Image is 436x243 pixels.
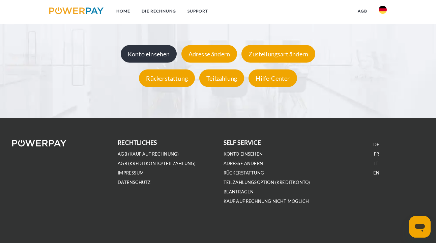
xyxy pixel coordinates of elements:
[49,7,104,14] img: logo-powerpay.svg
[137,75,197,82] a: Rückerstattung
[118,170,144,176] a: IMPRESSUM
[119,50,179,58] a: Konto einsehen
[118,139,157,146] b: rechtliches
[373,142,379,147] a: DE
[224,139,261,146] b: self service
[374,161,378,166] a: IT
[182,5,214,17] a: SUPPORT
[247,75,298,82] a: Hilfe-Center
[139,70,195,87] div: Rückerstattung
[118,180,150,185] a: DATENSCHUTZ
[224,151,263,157] a: Konto einsehen
[240,50,317,58] a: Zustellungsart ändern
[224,170,264,176] a: Rückerstattung
[352,5,373,17] a: agb
[249,70,297,87] div: Hilfe-Center
[180,50,239,58] a: Adresse ändern
[379,6,387,14] img: de
[241,45,315,63] div: Zustellungsart ändern
[198,75,246,82] a: Teilzahlung
[111,5,136,17] a: Home
[181,45,237,63] div: Adresse ändern
[121,45,177,63] div: Konto einsehen
[224,180,310,195] a: Teilzahlungsoption (KREDITKONTO) beantragen
[118,161,196,166] a: AGB (Kreditkonto/Teilzahlung)
[224,161,263,166] a: Adresse ändern
[224,198,309,204] a: Kauf auf Rechnung nicht möglich
[136,5,182,17] a: DIE RECHNUNG
[409,216,431,238] iframe: Schaltfläche zum Öffnen des Messaging-Fensters
[374,151,379,157] a: FR
[373,170,379,176] a: EN
[199,70,244,87] div: Teilzahlung
[12,140,66,146] img: logo-powerpay-white.svg
[118,151,179,157] a: AGB (Kauf auf Rechnung)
